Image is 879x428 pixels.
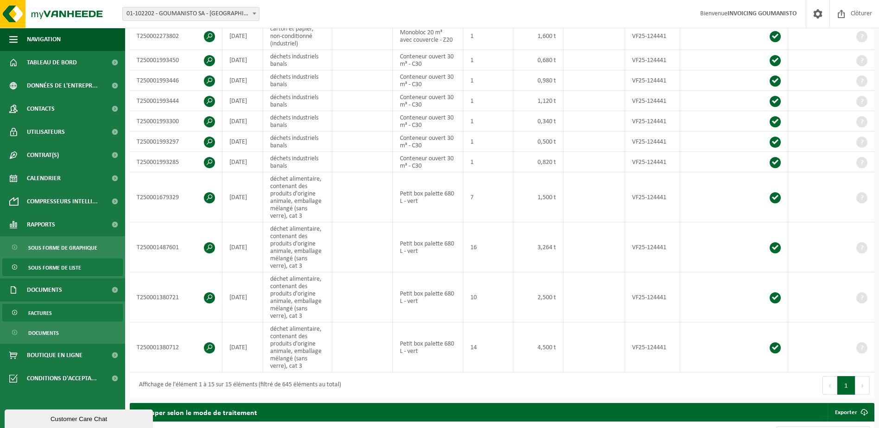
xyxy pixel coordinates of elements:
td: T250001993297 [130,132,222,152]
td: VF25-124441 [625,272,680,322]
td: T250001993446 [130,70,222,91]
td: T250001993450 [130,50,222,70]
span: 01-102202 - GOUMANISTO SA - ANDENNE [122,7,259,21]
td: T250001380712 [130,322,222,372]
td: VF25-124441 [625,172,680,222]
td: 0,980 t [513,70,563,91]
td: VF25-124441 [625,50,680,70]
td: Petit box palette 680 L - vert [393,172,463,222]
td: [DATE] [222,222,263,272]
button: Previous [822,376,837,395]
span: Navigation [27,28,61,51]
span: 01-102202 - GOUMANISTO SA - ANDENNE [123,7,259,20]
td: 7 [463,172,513,222]
td: 1 [463,22,513,50]
button: 1 [837,376,855,395]
span: Sous forme de graphique [28,239,97,257]
td: [DATE] [222,152,263,172]
td: déchets industriels banals [263,50,332,70]
td: Conteneur ouvert 30 m³ - C30 [393,50,463,70]
h2: Grouper selon le mode de traitement [130,403,266,421]
td: T250002273802 [130,22,222,50]
td: [DATE] [222,70,263,91]
td: 1 [463,50,513,70]
td: 14 [463,322,513,372]
td: [DATE] [222,272,263,322]
td: 1 [463,152,513,172]
td: Conteneur ouvert 30 m³ - C30 [393,152,463,172]
td: 0,340 t [513,111,563,132]
td: VF25-124441 [625,111,680,132]
td: Petit box palette 680 L - vert [393,272,463,322]
td: 3,264 t [513,222,563,272]
span: Documents [27,278,62,302]
td: 1 [463,70,513,91]
td: 1,600 t [513,22,563,50]
span: Sous forme de liste [28,259,81,277]
td: 1 [463,91,513,111]
span: Factures [28,304,52,322]
td: [DATE] [222,132,263,152]
td: 1,500 t [513,172,563,222]
td: VF25-124441 [625,322,680,372]
span: Données de l'entrepr... [27,74,98,97]
td: 1,120 t [513,91,563,111]
span: Utilisateurs [27,120,65,144]
span: Rapports [27,213,55,236]
a: Sous forme de liste [2,258,123,276]
td: [DATE] [222,91,263,111]
span: Documents [28,324,59,342]
td: Petit box palette 680 L - vert [393,322,463,372]
td: déchets industriels banals [263,70,332,91]
td: déchet alimentaire, contenant des produits d'origine animale, emballage mélangé (sans verre), cat 3 [263,172,332,222]
td: 0,680 t [513,50,563,70]
td: VF25-124441 [625,91,680,111]
td: T250001679329 [130,172,222,222]
td: T250001993300 [130,111,222,132]
td: déchet alimentaire, contenant des produits d'origine animale, emballage mélangé (sans verre), cat 3 [263,222,332,272]
a: Exporter [828,403,873,422]
td: [DATE] [222,322,263,372]
td: déchet alimentaire, contenant des produits d'origine animale, emballage mélangé (sans verre), cat 3 [263,272,332,322]
td: T250001487601 [130,222,222,272]
td: Conteneur ouvert 30 m³ - C30 [393,70,463,91]
td: [DATE] [222,172,263,222]
td: déchets industriels banals [263,91,332,111]
a: Documents [2,324,123,341]
a: Sous forme de graphique [2,239,123,256]
span: Tableau de bord [27,51,77,74]
strong: INVOICING GOUMANISTO [727,10,797,17]
td: Monobloc 20 m³ avec couvercle - Z20 [393,22,463,50]
td: déchets industriels banals [263,152,332,172]
span: Boutique en ligne [27,344,82,367]
td: 16 [463,222,513,272]
td: [DATE] [222,50,263,70]
td: 10 [463,272,513,322]
td: carton et papier, non-conditionné (industriel) [263,22,332,50]
td: VF25-124441 [625,132,680,152]
td: T250001993444 [130,91,222,111]
div: Affichage de l'élément 1 à 15 sur 15 éléments (filtré de 645 éléments au total) [134,377,341,394]
iframe: chat widget [5,408,155,428]
td: déchets industriels banals [263,132,332,152]
td: Petit box palette 680 L - vert [393,222,463,272]
td: VF25-124441 [625,22,680,50]
td: Conteneur ouvert 30 m³ - C30 [393,132,463,152]
td: déchets industriels banals [263,111,332,132]
td: 2,500 t [513,272,563,322]
td: [DATE] [222,22,263,50]
td: 1 [463,111,513,132]
td: Conteneur ouvert 30 m³ - C30 [393,91,463,111]
td: T250001380721 [130,272,222,322]
button: Next [855,376,870,395]
td: 1 [463,132,513,152]
span: Contrat(s) [27,144,59,167]
td: VF25-124441 [625,222,680,272]
span: Contacts [27,97,55,120]
td: 0,500 t [513,132,563,152]
td: VF25-124441 [625,152,680,172]
td: [DATE] [222,111,263,132]
td: 0,820 t [513,152,563,172]
td: Conteneur ouvert 30 m³ - C30 [393,111,463,132]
